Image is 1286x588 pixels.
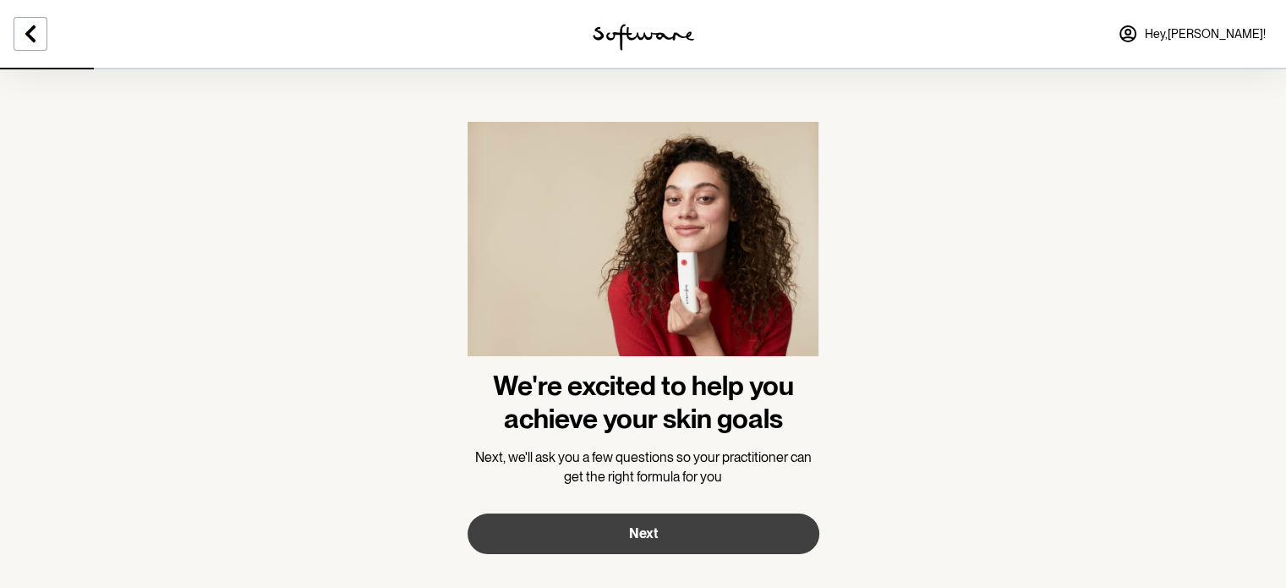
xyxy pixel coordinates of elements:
span: Next [629,525,658,541]
button: Next [468,514,819,554]
img: software logo [593,24,694,51]
h1: We're excited to help you achieve your skin goals [468,370,819,435]
span: Hey, [PERSON_NAME] ! [1145,27,1266,41]
a: Hey,[PERSON_NAME]! [1108,14,1276,54]
img: more information about the product [468,122,819,370]
span: Next, we'll ask you a few questions so your practitioner can get the right formula for you [475,449,812,484]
